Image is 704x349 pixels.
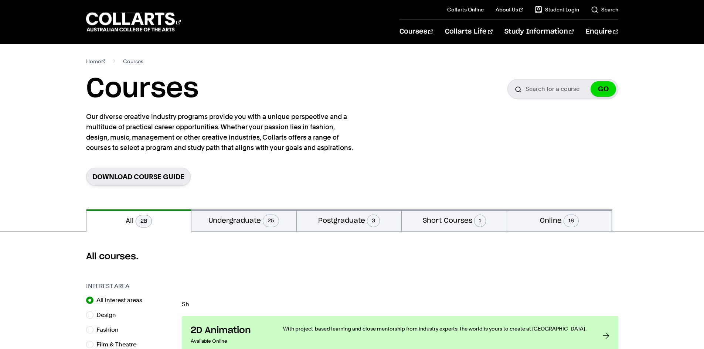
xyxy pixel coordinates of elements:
[447,6,484,13] a: Collarts Online
[191,336,268,346] p: Available Online
[182,301,618,307] p: Sh
[496,6,523,13] a: About Us
[535,6,579,13] a: Student Login
[586,20,618,44] a: Enquire
[297,209,402,231] button: Postgraduate3
[591,6,618,13] a: Search
[474,215,486,227] span: 1
[191,209,296,231] button: Undergraduate25
[445,20,493,44] a: Collarts Life
[591,81,616,97] button: GO
[86,251,618,263] h2: All courses.
[263,215,279,227] span: 25
[504,20,574,44] a: Study Information
[191,325,268,336] h3: 2D Animation
[507,79,618,99] input: Search for a course
[136,215,152,227] span: 28
[86,209,191,232] button: All28
[283,325,588,332] p: With project-based learning and close mentorship from industry experts, the world is yours to cre...
[507,209,612,231] button: Online16
[96,325,125,335] label: Fashion
[86,112,356,153] p: Our diverse creative industry programs provide you with a unique perspective and a multitude of p...
[86,56,106,66] a: Home
[402,209,507,231] button: Short Courses1
[96,310,122,320] label: Design
[86,72,198,106] h1: Courses
[399,20,433,44] a: Courses
[564,215,579,227] span: 16
[86,168,191,186] a: Download Course Guide
[86,11,181,32] div: Go to homepage
[123,56,143,66] span: Courses
[367,215,380,227] span: 3
[96,295,148,305] label: All interest areas
[86,282,174,291] h3: Interest Area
